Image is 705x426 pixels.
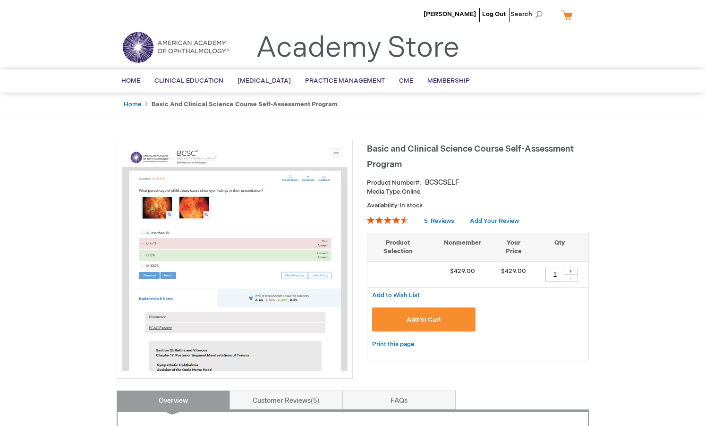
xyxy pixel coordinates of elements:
[545,267,564,282] input: Qty
[482,10,506,18] a: Log Out
[424,217,456,225] a: 5 Reviews
[152,101,338,108] strong: Basic and Clinical Science Course Self-Assessment Program
[510,5,546,24] span: Search
[372,291,420,299] a: Add to Wish List
[122,145,348,371] img: Basic and Clinical Science Course Self-Assessment Program
[305,77,385,85] span: Practice Management
[431,217,454,225] span: Reviews
[367,201,589,210] p: Availability:
[399,77,413,85] span: CME
[425,178,459,187] div: BCSCSELF
[496,261,531,287] td: $429.00
[367,233,429,261] th: Product Selection
[124,101,141,108] a: Home
[229,391,343,409] a: Customer Reviews5
[424,217,428,225] span: 5
[367,187,589,196] p: Online
[238,77,291,85] span: [MEDICAL_DATA]
[496,233,531,261] th: Your Price
[399,202,423,209] span: In stock
[372,307,476,332] button: Add to Cart
[121,77,140,85] span: Home
[372,339,414,350] a: Print this page
[429,233,496,261] th: Nonmember
[367,179,421,187] strong: Product Number
[256,31,459,65] a: Academy Store
[470,217,519,225] a: Add Your Review
[367,188,402,196] strong: Media Type:
[429,261,496,287] td: $429.00
[367,216,408,224] div: 92%
[407,316,441,324] span: Add to Cart
[154,77,223,85] span: Clinical Education
[367,144,574,170] span: Basic and Clinical Science Course Self-Assessment Program
[564,267,578,275] div: +
[311,397,320,405] span: 5
[531,233,588,261] th: Qty
[342,391,456,409] a: FAQs
[564,274,578,282] div: -
[427,77,470,85] span: Membership
[117,391,230,409] a: Overview
[424,10,476,18] a: [PERSON_NAME]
